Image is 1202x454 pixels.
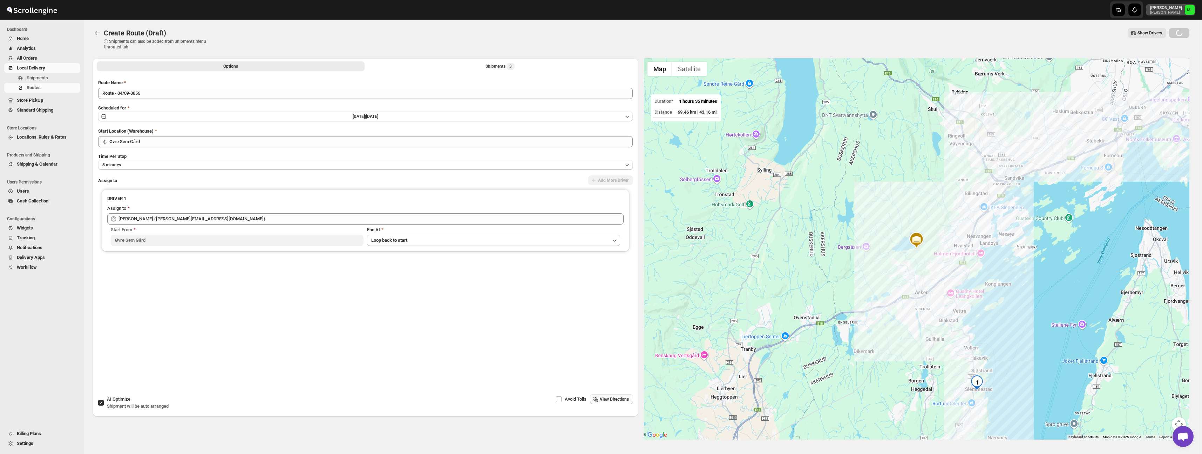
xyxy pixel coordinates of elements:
div: 1 [970,375,984,389]
span: 5 minutes [102,162,121,168]
button: Tracking [4,233,80,243]
span: Local Delivery [17,65,45,71]
span: Route Name [98,80,123,85]
span: Time Per Stop [98,154,127,159]
span: Store Locations [7,125,81,131]
button: User menu [1146,4,1195,15]
button: Billing Plans [4,429,80,439]
span: Options [223,64,238,69]
span: Standard Shipping [17,107,53,113]
button: Notifications [4,243,80,253]
span: Routes [27,85,41,90]
a: Report a map error [1159,435,1187,439]
div: All Route Options [93,74,638,339]
button: Analytics [4,44,80,53]
p: ⓘ Shipments can also be added from Shipments menu Unrouted tab [104,39,214,50]
span: [DATE] [366,114,378,119]
button: Routes [93,28,102,38]
a: Open chat [1173,426,1194,447]
button: Show Drivers [1128,28,1166,38]
button: Shipments [4,73,80,83]
span: Create Route (Draft) [104,29,166,37]
span: Map data ©2025 Google [1103,435,1141,439]
button: Keyboard shortcuts [1068,435,1099,440]
span: [DATE] | [353,114,366,119]
div: Assign to [107,205,126,212]
p: [PERSON_NAME] [1150,5,1182,11]
h3: DRIVER 1 [107,195,624,202]
button: Home [4,34,80,44]
span: Distance [654,109,672,115]
span: Locations, Rules & Rates [17,134,67,140]
span: 69.46 km | 43.16 mi [678,109,717,115]
a: Open this area in Google Maps (opens a new window) [646,430,669,440]
p: [PERSON_NAME] [1150,11,1182,15]
span: Home [17,36,29,41]
span: Analytics [17,46,36,51]
span: Shipment will be auto arranged [107,403,169,409]
span: Start Location (Warehouse) [98,128,154,134]
span: Start From [111,227,132,232]
img: Google [646,430,669,440]
div: End At [367,226,620,233]
button: Routes [4,83,80,93]
button: 5 minutes [98,160,633,170]
button: Widgets [4,223,80,233]
span: Store PickUp [17,98,43,103]
button: Settings [4,439,80,448]
span: Cash Collection [17,198,48,203]
button: Users [4,186,80,196]
input: Search assignee [118,213,624,225]
button: WorkFlow [4,262,80,272]
button: Shipping & Calendar [4,159,80,169]
button: Cash Collection [4,196,80,206]
span: Assign to [98,178,117,183]
button: All Orders [4,53,80,63]
img: ScrollEngine [6,1,58,19]
span: Products and Shipping [7,152,81,158]
span: Notifications [17,245,42,250]
button: Loop back to start [367,235,620,246]
span: Shipping & Calendar [17,161,57,167]
span: Users Permissions [7,179,81,185]
button: Locations, Rules & Rates [4,132,80,142]
span: AI Optimize [107,396,130,402]
button: Show satellite imagery [672,62,707,76]
span: Settings [17,441,33,446]
span: Configurations [7,216,81,222]
button: Show street map [647,62,672,76]
button: [DATE]|[DATE] [98,112,633,121]
span: All Orders [17,55,37,61]
span: Widgets [17,225,33,231]
span: 3 [509,64,512,69]
span: Tracking [17,235,35,240]
span: Delivery Apps [17,255,45,260]
button: Delivery Apps [4,253,80,262]
button: Map camera controls [1172,417,1186,431]
span: Scheduled for [98,105,126,111]
button: All Route Options [97,61,365,71]
span: Billing Plans [17,431,41,436]
input: Eg: Bengaluru Route [98,88,633,99]
text: ML [1187,8,1193,12]
span: Users [17,188,29,194]
span: WorkFlow [17,265,37,270]
a: Terms (opens in new tab) [1145,435,1155,439]
span: Avoid Tolls [565,396,586,402]
span: 1 hours 35 minutes [679,99,717,104]
div: Shipments [485,63,515,70]
span: Loop back to start [371,238,407,243]
span: Duration* [654,99,673,104]
span: Dashboard [7,27,81,32]
span: Michael Lunga [1185,5,1195,15]
span: Show Drivers [1138,30,1162,36]
button: Selected Shipments [366,61,634,71]
input: Search location [109,136,633,147]
span: Shipments [27,75,48,80]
